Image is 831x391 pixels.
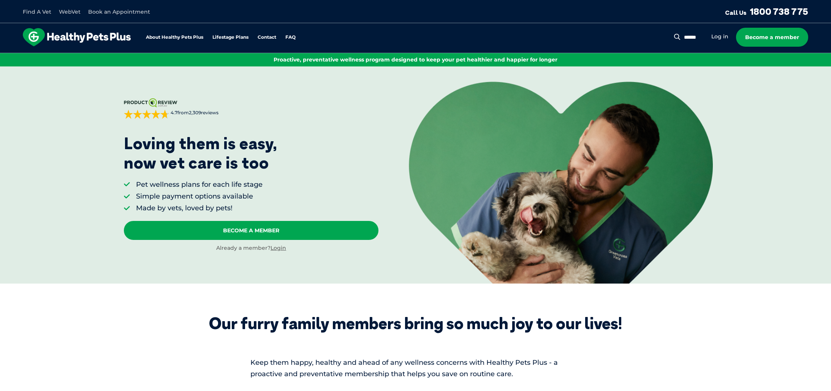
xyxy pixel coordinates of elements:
[136,180,263,189] li: Pet wellness plans for each life stage
[136,192,263,201] li: Simple payment options available
[124,98,378,119] a: 4.7from2,309reviews
[209,314,622,333] div: Our furry family members bring so much joy to our lives!
[124,134,277,172] p: Loving them is easy, now vet care is too
[124,110,169,119] div: 4.7 out of 5 stars
[124,244,378,252] div: Already a member?
[124,221,378,240] a: Become A Member
[409,82,713,284] img: <p>Loving them is easy, <br /> now vet care is too</p>
[189,110,218,115] span: 2,309 reviews
[250,358,558,378] span: Keep them happy, healthy and ahead of any wellness concerns with Healthy Pets Plus - a proactive ...
[169,110,218,116] span: from
[136,203,263,213] li: Made by vets, loved by pets!
[171,110,177,115] strong: 4.7
[271,244,286,251] a: Login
